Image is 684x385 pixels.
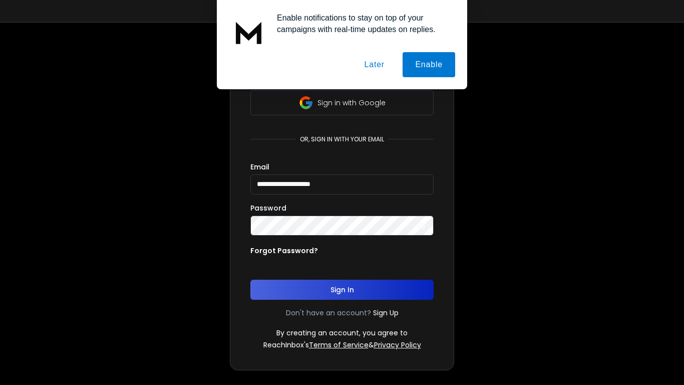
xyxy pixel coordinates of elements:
[276,328,408,338] p: By creating an account, you agree to
[403,52,455,77] button: Enable
[309,340,369,350] a: Terms of Service
[250,246,318,256] p: Forgot Password?
[352,52,397,77] button: Later
[250,90,434,115] button: Sign in with Google
[250,280,434,300] button: Sign In
[250,163,269,170] label: Email
[317,98,386,108] p: Sign in with Google
[269,12,455,35] div: Enable notifications to stay on top of your campaigns with real-time updates on replies.
[374,340,421,350] a: Privacy Policy
[296,135,388,143] p: or, sign in with your email
[286,308,371,318] p: Don't have an account?
[229,12,269,52] img: notification icon
[373,308,399,318] a: Sign Up
[250,205,286,212] label: Password
[263,340,421,350] p: ReachInbox's &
